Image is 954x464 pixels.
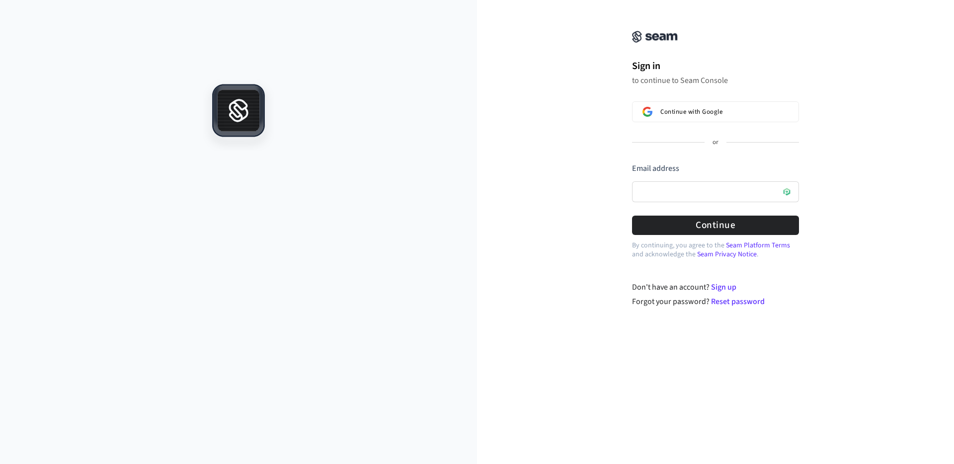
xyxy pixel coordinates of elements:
img: Seam Console [632,31,678,43]
img: Sign in with Google [642,107,652,117]
a: Sign up [711,282,736,293]
button: Continue [632,216,799,235]
p: to continue to Seam Console [632,76,799,85]
p: or [713,138,718,147]
a: Seam Privacy Notice [697,249,757,259]
a: Reset password [711,296,765,307]
div: Don't have an account? [632,281,799,293]
h1: Sign in [632,59,799,74]
a: Seam Platform Terms [726,240,790,250]
div: Forgot your password? [632,296,799,308]
label: Email address [632,163,679,174]
button: Sign in with GoogleContinue with Google [632,101,799,122]
span: Continue with Google [660,108,722,116]
p: By continuing, you agree to the and acknowledge the . [632,241,799,259]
